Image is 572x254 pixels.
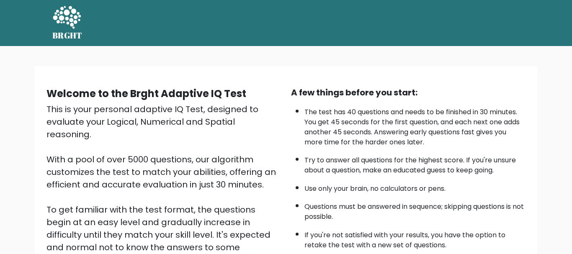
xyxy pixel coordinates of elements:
li: Use only your brain, no calculators or pens. [304,180,526,194]
li: The test has 40 questions and needs to be finished in 30 minutes. You get 45 seconds for the firs... [304,103,526,147]
h5: BRGHT [52,31,82,41]
b: Welcome to the Brght Adaptive IQ Test [46,87,246,100]
div: A few things before you start: [291,86,526,99]
li: If you're not satisfied with your results, you have the option to retake the test with a new set ... [304,226,526,250]
a: BRGHT [52,3,82,43]
li: Try to answer all questions for the highest score. If you're unsure about a question, make an edu... [304,151,526,175]
li: Questions must be answered in sequence; skipping questions is not possible. [304,198,526,222]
